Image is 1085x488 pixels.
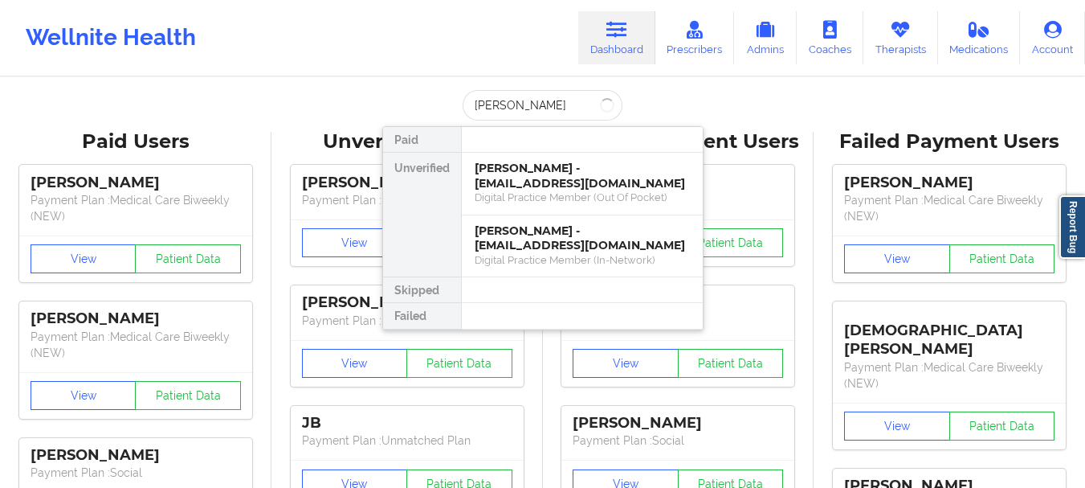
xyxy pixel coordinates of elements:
p: Payment Plan : Medical Care Biweekly (NEW) [844,359,1054,392]
div: [PERSON_NAME] - [EMAIL_ADDRESS][DOMAIN_NAME] [475,161,690,191]
button: Patient Data [678,228,784,257]
div: [DEMOGRAPHIC_DATA][PERSON_NAME] [844,310,1054,359]
div: [PERSON_NAME] [573,414,783,433]
a: Medications [938,11,1021,64]
button: View [302,349,408,378]
button: View [31,381,137,410]
button: Patient Data [406,349,512,378]
div: Digital Practice Member (In-Network) [475,253,690,267]
p: Payment Plan : Unmatched Plan [302,313,512,329]
div: [PERSON_NAME] - [EMAIL_ADDRESS][DOMAIN_NAME] [475,223,690,253]
button: Patient Data [135,244,241,273]
a: Coaches [797,11,863,64]
div: Unverified Users [283,129,532,154]
div: [PERSON_NAME] [844,174,1054,192]
p: Payment Plan : Unmatched Plan [302,433,512,449]
div: [PERSON_NAME] [302,293,512,312]
div: JB [302,414,512,433]
div: Unverified [383,153,461,277]
div: Failed Payment Users [825,129,1074,154]
a: Prescribers [655,11,735,64]
p: Payment Plan : Medical Care Biweekly (NEW) [31,329,241,361]
a: Account [1020,11,1085,64]
a: Dashboard [578,11,655,64]
a: Report Bug [1059,195,1085,259]
div: Skipped [383,277,461,303]
a: Therapists [863,11,938,64]
button: View [844,412,950,441]
button: View [844,244,950,273]
div: [PERSON_NAME] [31,310,241,328]
button: Patient Data [949,412,1055,441]
p: Payment Plan : Unmatched Plan [302,192,512,208]
p: Payment Plan : Social [573,433,783,449]
p: Payment Plan : Social [31,465,241,481]
div: Failed [383,303,461,329]
div: Paid [383,127,461,153]
div: [PERSON_NAME] [302,174,512,192]
button: Patient Data [949,244,1055,273]
button: Patient Data [135,381,241,410]
button: View [31,244,137,273]
div: Paid Users [11,129,260,154]
p: Payment Plan : Medical Care Biweekly (NEW) [31,192,241,224]
button: View [302,228,408,257]
button: Patient Data [678,349,784,378]
div: Digital Practice Member (Out Of Pocket) [475,191,690,204]
a: Admins [734,11,797,64]
button: View [573,349,679,378]
div: [PERSON_NAME] [31,174,241,192]
p: Payment Plan : Medical Care Biweekly (NEW) [844,192,1054,224]
div: [PERSON_NAME] [31,446,241,465]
